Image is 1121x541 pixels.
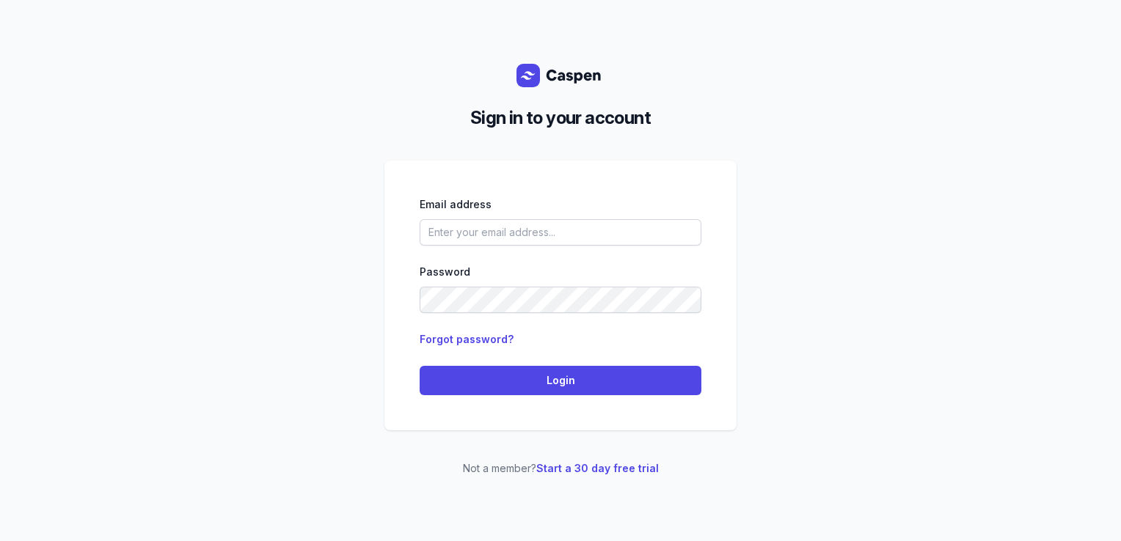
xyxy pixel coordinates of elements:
[420,333,514,345] a: Forgot password?
[420,219,701,246] input: Enter your email address...
[420,263,701,281] div: Password
[428,372,693,389] span: Login
[420,366,701,395] button: Login
[420,196,701,213] div: Email address
[536,462,659,474] a: Start a 30 day free trial
[396,105,725,131] h2: Sign in to your account
[384,460,737,477] p: Not a member?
